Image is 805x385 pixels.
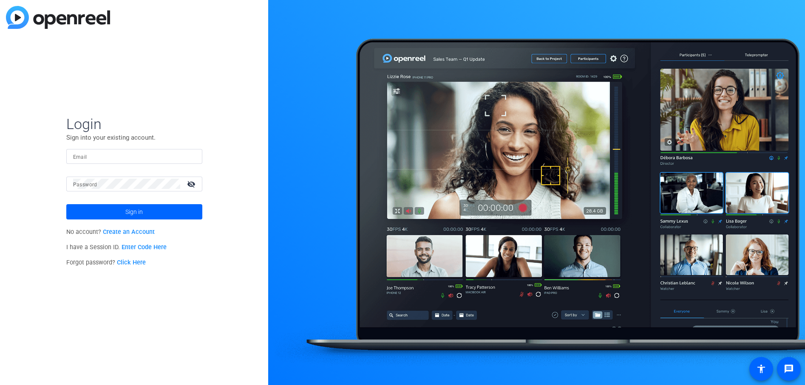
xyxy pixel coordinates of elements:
span: I have a Session ID. [66,244,167,251]
mat-icon: message [784,364,794,374]
mat-label: Password [73,182,97,188]
p: Sign into your existing account. [66,133,202,142]
span: Sign in [125,201,143,222]
mat-icon: visibility_off [182,178,202,190]
input: Enter Email Address [73,151,196,161]
span: No account? [66,228,155,236]
a: Create an Account [103,228,155,236]
mat-label: Email [73,154,87,160]
a: Click Here [117,259,146,266]
mat-icon: accessibility [756,364,766,374]
img: blue-gradient.svg [6,6,110,29]
span: Forgot password? [66,259,146,266]
span: Login [66,115,202,133]
a: Enter Code Here [122,244,167,251]
button: Sign in [66,204,202,219]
